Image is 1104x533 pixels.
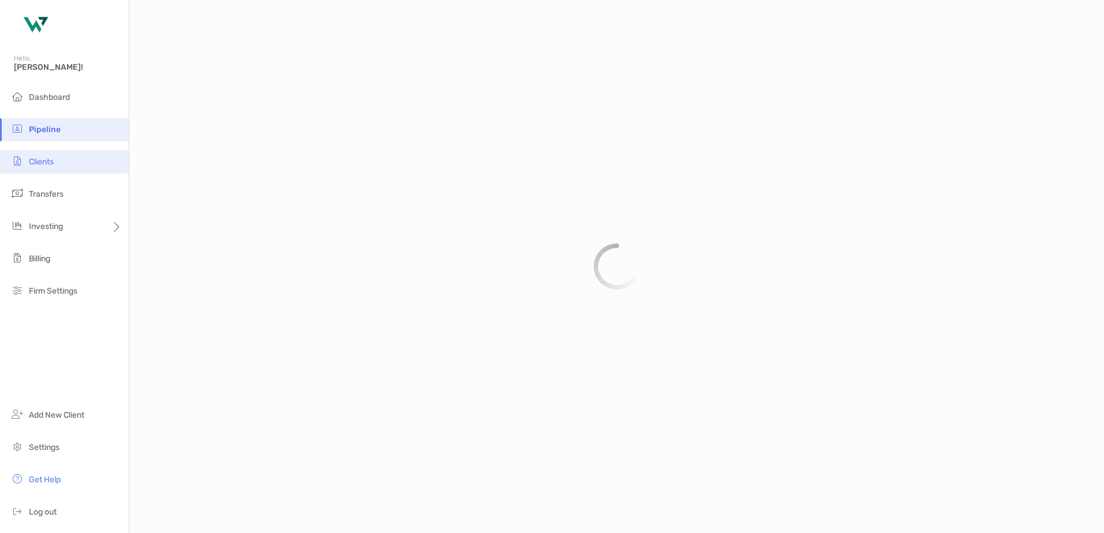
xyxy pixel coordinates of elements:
[10,186,24,200] img: transfers icon
[14,62,122,72] span: [PERSON_NAME]!
[10,440,24,453] img: settings icon
[29,507,57,517] span: Log out
[29,410,84,420] span: Add New Client
[29,286,77,296] span: Firm Settings
[29,125,61,134] span: Pipeline
[29,254,50,264] span: Billing
[29,442,59,452] span: Settings
[29,222,63,231] span: Investing
[10,283,24,297] img: firm-settings icon
[29,475,61,485] span: Get Help
[10,472,24,486] img: get-help icon
[10,122,24,136] img: pipeline icon
[14,5,55,46] img: Zoe Logo
[10,154,24,168] img: clients icon
[10,407,24,421] img: add_new_client icon
[10,219,24,232] img: investing icon
[29,92,70,102] span: Dashboard
[10,504,24,518] img: logout icon
[10,89,24,103] img: dashboard icon
[29,189,64,199] span: Transfers
[29,157,54,167] span: Clients
[10,251,24,265] img: billing icon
